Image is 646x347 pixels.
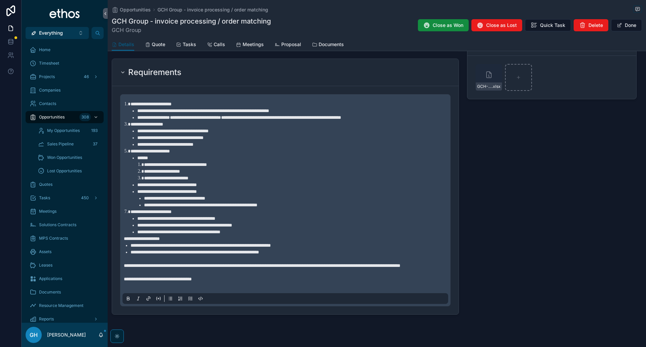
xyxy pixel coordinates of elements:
[39,289,61,295] span: Documents
[34,138,104,150] a: Sales Pipeline37
[26,178,104,190] a: Quotes
[39,101,56,106] span: Contacts
[30,331,38,339] span: GH
[34,165,104,177] a: Lost Opportunities
[588,22,603,29] span: Delete
[47,332,86,338] p: [PERSON_NAME]
[39,222,76,228] span: Solutions Contracts
[611,19,642,31] button: Done
[47,168,82,174] span: Lost Opportunities
[26,205,104,217] a: Meetings
[39,88,61,93] span: Companies
[39,47,50,53] span: Home
[39,209,57,214] span: Meetings
[39,74,55,79] span: Projects
[112,38,134,51] a: Details
[145,38,165,52] a: Quote
[82,73,91,81] div: 46
[91,140,100,148] div: 37
[26,57,104,69] a: Timesheet
[574,19,608,31] button: Delete
[281,41,301,48] span: Proposal
[34,151,104,164] a: Won Opportunities
[89,127,100,135] div: 193
[112,26,271,34] span: GCH Group
[47,128,80,133] span: My Opportunities
[47,141,74,147] span: Sales Pipeline
[39,249,51,254] span: Assets
[433,22,463,29] span: Close as Won
[39,182,52,187] span: Quotes
[26,192,104,204] a: Tasks450
[152,41,165,48] span: Quote
[49,8,80,19] img: App logo
[477,84,492,89] span: GCH-Invoices-Processed-by-Month
[22,39,108,323] div: scrollable content
[26,219,104,231] a: Solutions Contracts
[26,44,104,56] a: Home
[39,263,52,268] span: Leases
[275,38,301,52] a: Proposal
[26,300,104,312] a: Resource Management
[525,19,571,31] button: Quick Task
[540,22,565,29] span: Quick Task
[39,276,62,281] span: Applications
[39,114,65,120] span: Opportunities
[319,41,344,48] span: Documents
[34,125,104,137] a: My Opportunities193
[26,111,104,123] a: Opportunities308
[26,286,104,298] a: Documents
[26,98,104,110] a: Contacts
[39,303,83,308] span: Resource Management
[26,84,104,96] a: Companies
[312,38,344,52] a: Documents
[207,38,225,52] a: Calls
[26,232,104,244] a: MPS Contracts
[157,6,268,13] a: GCH Group - invoice processing / order matching
[39,316,54,322] span: Reports
[39,30,63,36] span: Everything
[471,19,522,31] button: Close as Lost
[118,41,134,48] span: Details
[112,16,271,26] h1: GCH Group - invoice processing / order matching
[492,84,501,89] span: .xlsx
[47,155,82,160] span: Won Opportunities
[26,273,104,285] a: Applications
[128,67,181,78] h2: Requirements
[236,38,264,52] a: Meetings
[183,41,196,48] span: Tasks
[112,6,151,13] a: Opportunities
[26,71,104,83] a: Projects46
[26,259,104,271] a: Leases
[79,194,91,202] div: 450
[418,19,469,31] button: Close as Won
[26,313,104,325] a: Reports
[39,61,59,66] span: Timesheet
[120,6,151,13] span: Opportunities
[176,38,196,52] a: Tasks
[243,41,264,48] span: Meetings
[26,246,104,258] a: Assets
[39,195,50,201] span: Tasks
[26,27,89,39] button: Select Button
[39,236,68,241] span: MPS Contracts
[214,41,225,48] span: Calls
[486,22,517,29] span: Close as Lost
[79,113,91,121] div: 308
